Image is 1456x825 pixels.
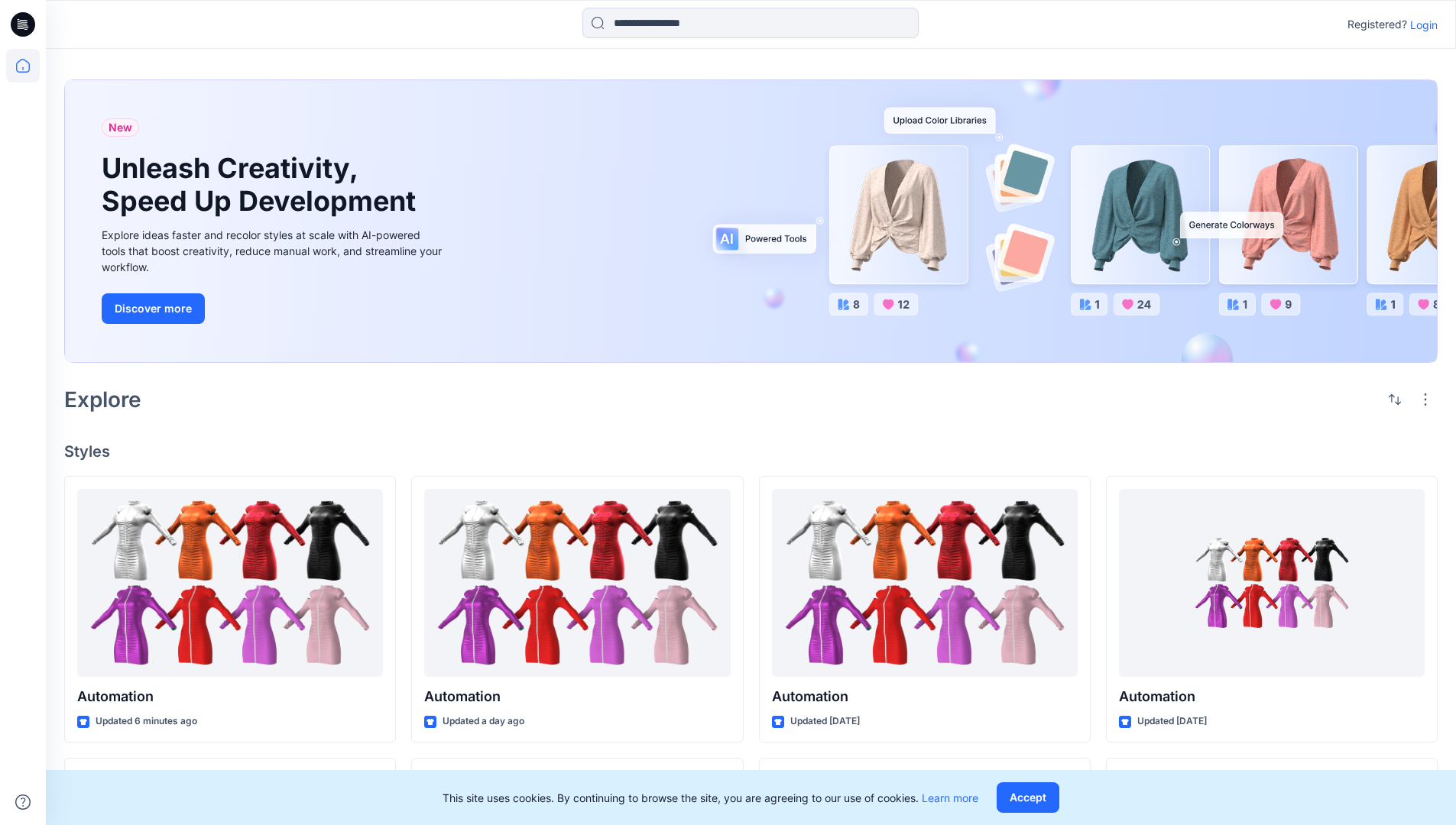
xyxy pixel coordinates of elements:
[109,118,132,137] span: New
[443,790,978,806] p: This site uses cookies. By continuing to browse the site, you are agreeing to our use of cookies.
[772,686,1078,707] p: Automation
[102,293,446,324] a: Discover more
[96,713,197,730] p: Updated 6 minutes ago
[922,791,978,804] a: Learn more
[1347,15,1407,34] p: Registered?
[64,442,1438,461] h4: Styles
[997,782,1059,813] button: Accept
[1410,17,1438,33] p: Login
[424,489,730,678] a: Automation
[77,489,383,678] a: Automation
[102,293,205,324] button: Discover more
[102,227,446,275] div: Explore ideas faster and recolor styles at scale with AI-powered tools that boost creativity, red...
[424,686,730,707] p: Automation
[1119,489,1425,678] a: Automation
[790,713,860,730] p: Updated [DATE]
[1119,686,1425,707] p: Automation
[443,713,524,730] p: Updated a day ago
[64,387,141,412] h2: Explore
[772,489,1078,678] a: Automation
[102,152,423,218] h1: Unleash Creativity, Speed Up Development
[1137,713,1207,730] p: Updated [DATE]
[77,686,383,707] p: Automation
